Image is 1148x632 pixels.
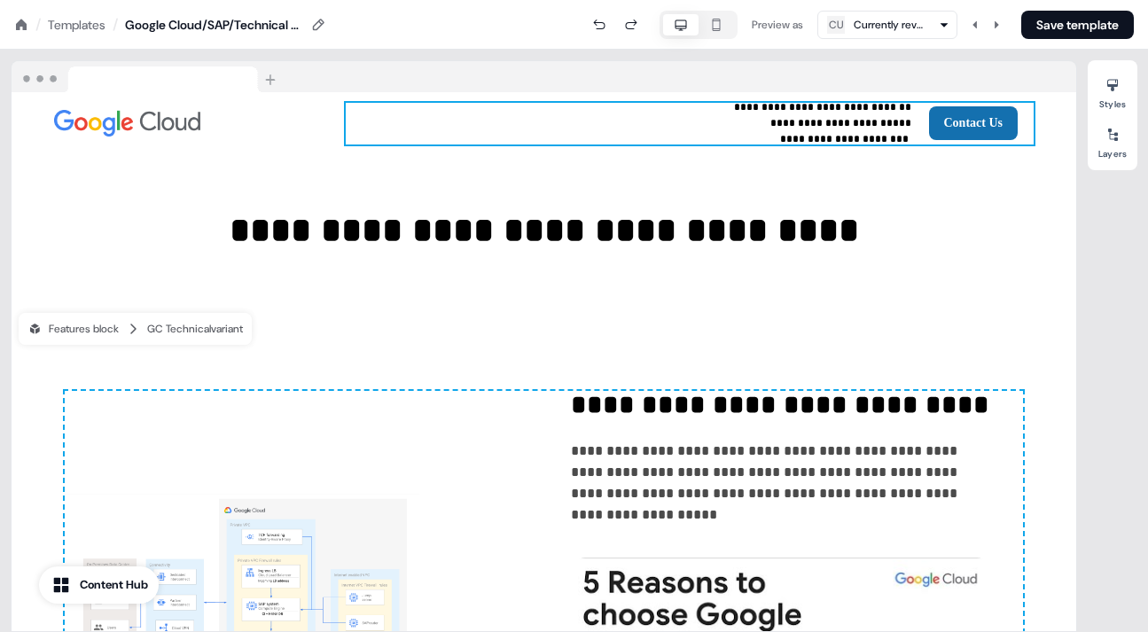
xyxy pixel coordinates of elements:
[854,16,925,34] div: Currently reviewing new employment opps
[39,566,159,604] button: Content Hub
[113,15,118,35] div: /
[80,576,148,594] div: Content Hub
[35,15,41,35] div: /
[817,11,957,39] button: CUCurrently reviewing new employment opps
[829,16,844,34] div: CU
[147,320,243,338] div: GC Technical variant
[12,61,284,93] img: Browser topbar
[1088,71,1137,110] button: Styles
[54,110,346,136] div: Image
[1021,11,1134,39] button: Save template
[48,16,105,34] a: Templates
[1088,121,1137,160] button: Layers
[54,110,200,136] img: Image
[929,106,1019,140] button: Contact Us
[125,16,302,34] div: Google Cloud/SAP/Technical v2.5
[752,16,803,34] div: Preview as
[27,320,119,338] div: Features block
